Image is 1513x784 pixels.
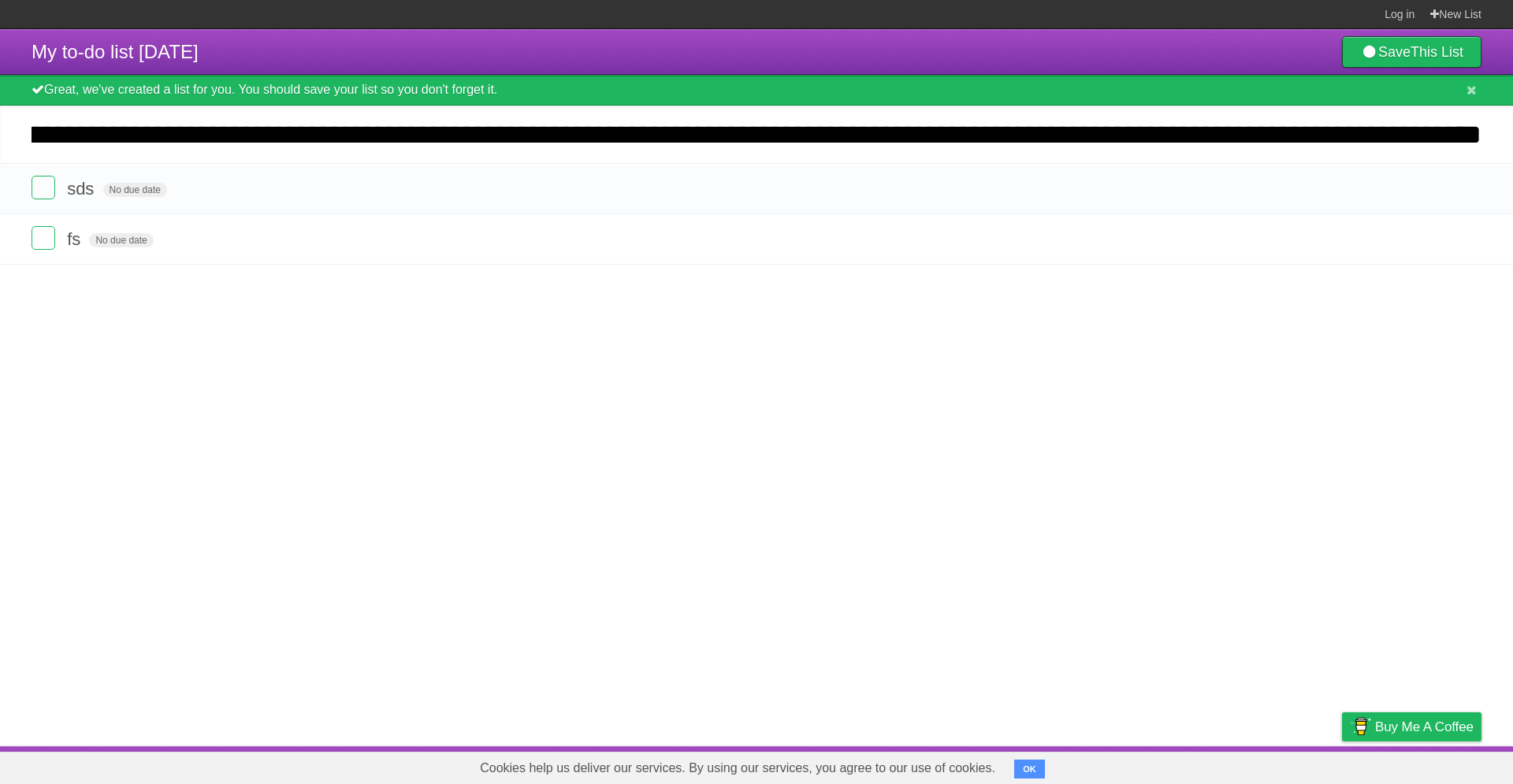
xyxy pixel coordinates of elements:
[1375,713,1474,741] span: Buy me a coffee
[67,229,84,249] span: fs
[32,226,55,250] label: Done
[103,183,167,197] span: No due date
[1184,750,1248,780] a: Developers
[89,233,153,247] span: No due date
[1268,750,1303,780] a: Terms
[464,752,1011,784] span: Cookies help us deliver our services. By using our services, you agree to our use of cookies.
[1014,760,1045,778] button: OK
[1411,44,1463,60] b: This List
[1132,750,1165,780] a: About
[67,179,98,199] span: sds
[1322,750,1362,780] a: Privacy
[1382,750,1481,780] a: Suggest a feature
[1342,36,1481,68] a: SaveThis List
[1350,713,1371,740] img: Buy me a coffee
[32,176,55,199] label: Done
[32,41,199,62] span: My to-do list [DATE]
[1342,712,1481,741] a: Buy me a coffee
